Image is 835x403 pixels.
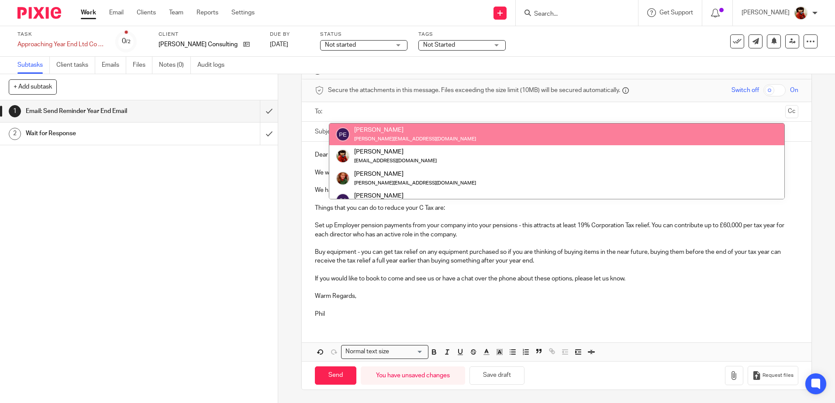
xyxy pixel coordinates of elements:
[9,128,21,140] div: 2
[354,191,476,200] div: [PERSON_NAME]
[159,31,259,38] label: Client
[315,310,798,318] p: Phil
[17,40,105,49] div: Approaching Year End Ltd Co Email
[469,366,524,385] button: Save draft
[17,31,105,38] label: Task
[270,31,309,38] label: Due by
[354,158,437,163] small: [EMAIL_ADDRESS][DOMAIN_NAME]
[169,8,183,17] a: Team
[785,105,798,118] button: Cc
[159,40,239,49] p: [PERSON_NAME] Consulting Ltd
[231,8,255,17] a: Settings
[270,41,288,48] span: [DATE]
[9,105,21,117] div: 1
[659,10,693,16] span: Get Support
[731,86,759,95] span: Switch off
[315,186,798,195] p: We have reviewed your accounts and it may be beneficial for you to spend some money before the ye...
[794,6,808,20] img: Phil%20Baby%20pictures%20(3).JPG
[197,57,231,74] a: Audit logs
[17,57,50,74] a: Subtasks
[336,149,350,163] img: Phil%20Baby%20pictures%20(3).JPG
[56,57,95,74] a: Client tasks
[336,171,350,185] img: sallycropped.JPG
[26,105,176,118] h1: Email: Send Reminder Year End Email
[133,57,152,74] a: Files
[354,169,476,178] div: [PERSON_NAME]
[17,7,61,19] img: Pixie
[109,8,124,17] a: Email
[423,42,455,48] span: Not Started
[343,347,391,356] span: Normal text size
[315,274,798,283] p: If you would like to book to come and see us or have a chat over the phone about these options, p...
[9,79,57,94] button: + Add subtask
[126,39,131,44] small: /2
[320,31,407,38] label: Status
[315,292,798,301] p: Warm Regards,
[315,204,798,212] p: Things that you can do to reduce your C Tax are:
[102,57,126,74] a: Emails
[122,36,131,46] div: 0
[790,86,798,95] span: On
[315,168,798,177] p: We would just like to remind you that the year end for [PERSON_NAME] Consulting Ltd is coming up ...
[533,10,612,18] input: Search
[159,57,191,74] a: Notes (0)
[197,8,218,17] a: Reports
[354,181,476,185] small: [PERSON_NAME][EMAIL_ADDRESS][DOMAIN_NAME]
[763,372,794,379] span: Request files
[315,107,324,116] label: To:
[354,137,476,141] small: [PERSON_NAME][EMAIL_ADDRESS][DOMAIN_NAME]
[392,347,423,356] input: Search for option
[354,126,476,134] div: [PERSON_NAME]
[418,31,506,38] label: Tags
[315,127,338,136] label: Subject:
[742,8,790,17] p: [PERSON_NAME]
[354,147,437,156] div: [PERSON_NAME]
[315,221,798,239] p: Set up Employer pension payments from your company into your pensions - this attracts at least 19...
[748,366,798,386] button: Request files
[315,366,356,385] input: Send
[81,8,96,17] a: Work
[328,86,620,95] span: Secure the attachments in this message. Files exceeding the size limit (10MB) will be secured aut...
[336,193,350,207] img: svg%3E
[361,366,465,385] div: You have unsaved changes
[137,8,156,17] a: Clients
[325,42,356,48] span: Not started
[26,127,176,140] h1: Wait for Response
[315,248,798,274] p: Buy equipment - you can get tax relief on any equipment purchased so if you are thinking of buyin...
[336,127,350,141] img: svg%3E
[315,150,798,159] p: Dear [PERSON_NAME]
[341,345,428,359] div: Search for option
